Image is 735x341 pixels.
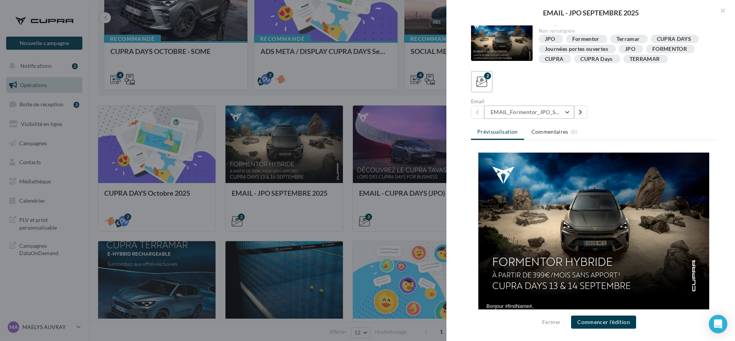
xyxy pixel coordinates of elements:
div: Formentor [572,36,600,42]
div: Description [539,21,711,26]
button: Fermer [539,317,564,327]
div: JPO [545,36,555,42]
div: 2 [484,72,491,79]
strong: CUPRA DAYS les [DATE] et [DATE], [52,162,135,168]
span: Bonjour #firstName#, [15,151,62,156]
div: EMAIL - JPO SEPTEMBRE 2025 [459,9,723,16]
div: FORMENTOR [652,46,687,52]
button: EMAIL_Formentor_JPO_Septembre [484,106,574,119]
div: CUPRA DAYS [657,36,692,42]
div: CUPRA [545,56,564,62]
button: Commencer l'édition [571,316,636,329]
div: Email [471,99,591,104]
span: (0) [571,129,578,135]
div: Journées portes ouvertes [545,46,608,52]
div: CUPRA Days [580,56,613,62]
div: TERRAMAR [630,56,660,62]
div: Non renseignée [539,28,711,35]
span: À l’occasion des plongez dans l’univers CUPRA et découvrez le [15,162,209,174]
div: Open Intercom Messenger [709,315,727,333]
div: JPO [625,46,635,52]
div: Terramar [616,36,640,42]
span: Commentaires [531,128,568,136]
